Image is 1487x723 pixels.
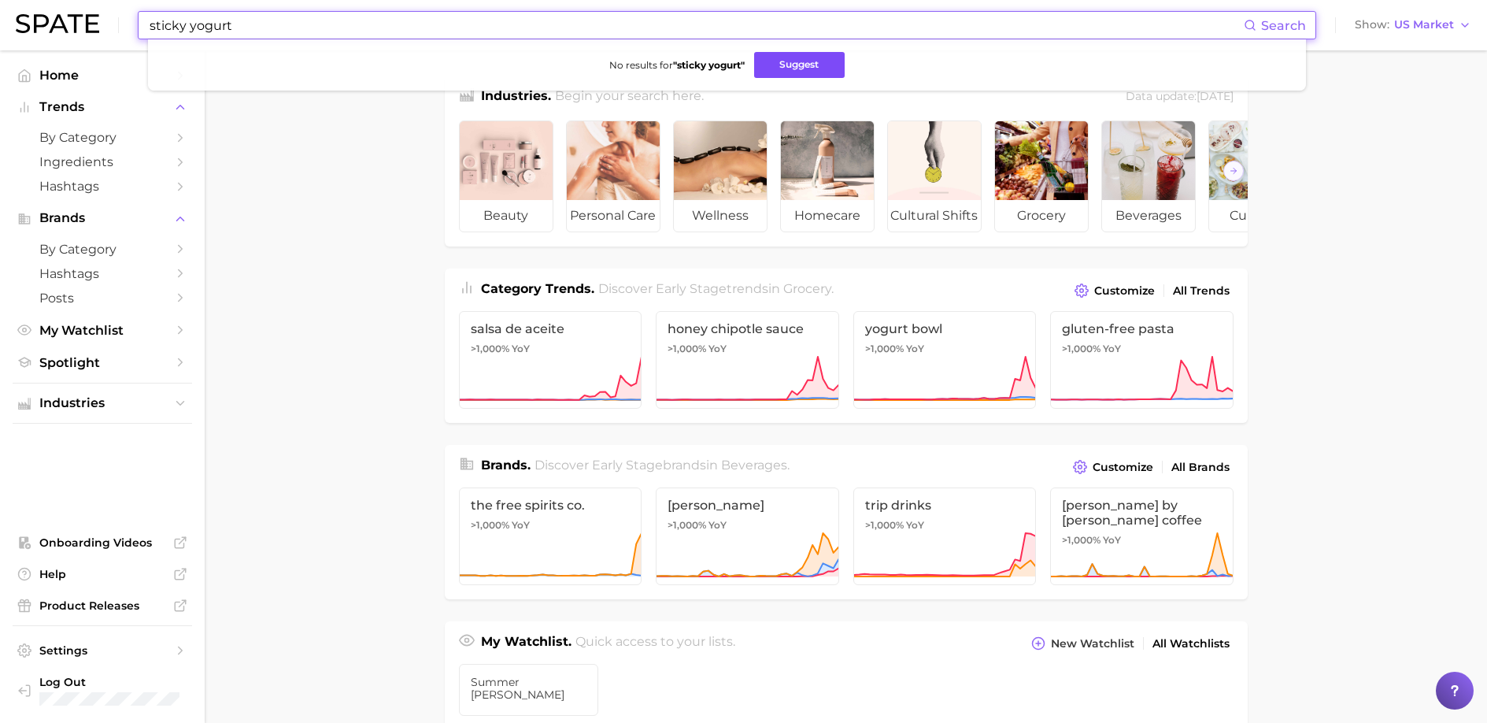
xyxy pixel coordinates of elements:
span: >1,000% [668,519,706,531]
a: Help [13,562,192,586]
span: Industries [39,396,165,410]
a: All Brands [1167,457,1234,478]
span: All Trends [1173,284,1230,298]
a: Product Releases [13,594,192,617]
a: Hashtags [13,174,192,198]
button: New Watchlist [1027,632,1137,654]
span: >1,000% [865,519,904,531]
a: Hashtags [13,261,192,286]
span: gluten-free pasta [1062,321,1222,336]
span: culinary [1209,200,1302,232]
span: Onboarding Videos [39,536,165,550]
span: Home [39,68,165,83]
button: Brands [13,206,192,230]
span: YoY [906,519,924,532]
span: salsa de aceite [471,321,631,336]
a: Settings [13,639,192,662]
span: >1,000% [471,343,509,354]
button: Customize [1069,456,1156,478]
a: Log out. Currently logged in with e-mail chelsea@spate.nyc. [13,670,192,710]
span: cultural shifts [888,200,981,232]
button: Scroll Right [1223,161,1244,181]
span: Search [1261,18,1306,33]
span: beverages [1102,200,1195,232]
span: >1,000% [471,519,509,531]
img: SPATE [16,14,99,33]
span: YoY [512,343,530,355]
span: YoY [708,343,727,355]
span: homecare [781,200,874,232]
span: Spotlight [39,355,165,370]
a: by Category [13,125,192,150]
span: Help [39,567,165,581]
span: grocery [783,281,831,296]
h1: Industries. [481,87,551,108]
span: YoY [1103,343,1121,355]
span: Discover Early Stage trends in . [598,281,834,296]
a: honey chipotle sauce>1,000% YoY [656,311,839,409]
span: New Watchlist [1051,637,1134,651]
button: ShowUS Market [1351,15,1475,35]
span: YoY [708,519,727,532]
a: homecare [780,120,875,232]
span: Category Trends . [481,281,594,296]
a: All Watchlists [1149,633,1234,654]
span: Brands [39,211,165,225]
a: grocery [994,120,1089,232]
span: >1,000% [865,343,904,354]
span: Summer [PERSON_NAME] [471,676,587,701]
span: Posts [39,291,165,306]
span: YoY [906,343,924,355]
button: Trends [13,95,192,119]
button: Industries [13,391,192,415]
a: by Category [13,237,192,261]
h2: Quick access to your lists. [575,632,735,654]
span: [PERSON_NAME] by [PERSON_NAME] coffee [1062,498,1222,528]
span: Product Releases [39,599,165,613]
span: wellness [674,200,767,232]
a: wellness [673,120,768,232]
span: No results for [609,59,745,71]
span: YoY [512,519,530,532]
span: the free spirits co. [471,498,631,513]
span: yogurt bowl [865,321,1025,336]
span: Log Out [39,675,179,689]
a: beauty [459,120,553,232]
a: personal care [566,120,660,232]
div: Data update: [DATE] [1126,87,1234,108]
span: beauty [460,200,553,232]
span: [PERSON_NAME] [668,498,827,513]
input: Search here for a brand, industry, or ingredient [148,12,1244,39]
span: US Market [1394,20,1454,29]
h1: My Watchlist. [481,632,571,654]
span: Trends [39,100,165,114]
a: Summer [PERSON_NAME] [459,664,599,716]
span: Hashtags [39,266,165,281]
span: by Category [39,130,165,145]
span: Customize [1094,284,1155,298]
a: trip drinks>1,000% YoY [853,488,1037,585]
a: Spotlight [13,350,192,375]
span: grocery [995,200,1088,232]
span: >1,000% [668,343,706,354]
span: Hashtags [39,179,165,194]
button: Suggest [754,52,845,78]
span: Ingredients [39,154,165,169]
span: All Watchlists [1152,637,1230,651]
a: [PERSON_NAME]>1,000% YoY [656,488,839,585]
span: personal care [567,200,660,232]
a: yogurt bowl>1,000% YoY [853,311,1037,409]
span: Settings [39,643,165,658]
span: by Category [39,242,165,257]
span: >1,000% [1062,534,1100,546]
a: [PERSON_NAME] by [PERSON_NAME] coffee>1,000% YoY [1050,488,1234,585]
h2: Begin your search here. [555,87,704,108]
span: Customize [1093,461,1153,474]
button: Customize [1071,280,1158,302]
a: My Watchlist [13,318,192,343]
a: cultural shifts [887,120,982,232]
span: My Watchlist [39,323,165,338]
span: YoY [1103,534,1121,547]
a: Onboarding Videos [13,531,192,554]
a: All Trends [1169,280,1234,302]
